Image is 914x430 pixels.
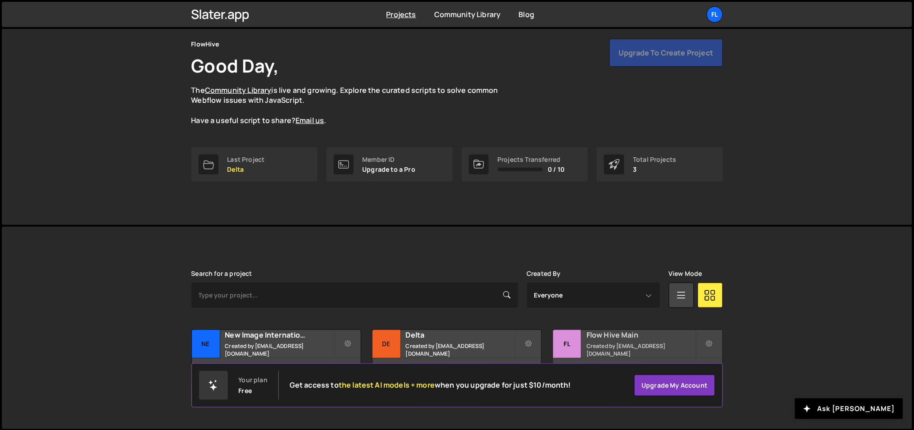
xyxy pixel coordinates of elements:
div: 1 page, last updated by [DATE] [373,358,541,385]
a: Projects [387,9,416,19]
div: 6 pages, last updated by [DATE] [192,358,361,385]
div: Projects Transferred [498,156,565,163]
div: Member ID [363,156,416,163]
p: 3 [633,166,677,173]
label: Created By [527,270,561,277]
h1: Good Day, [191,53,279,78]
small: Created by [EMAIL_ADDRESS][DOMAIN_NAME] [406,342,514,357]
a: Last Project Delta [191,147,318,182]
input: Type your project... [191,283,518,308]
a: Community Library [434,9,501,19]
small: Created by [EMAIL_ADDRESS][DOMAIN_NAME] [587,342,695,357]
div: Free [239,387,252,394]
small: Created by [EMAIL_ADDRESS][DOMAIN_NAME] [225,342,334,357]
h2: New Image International [225,330,334,340]
p: Delta [227,166,265,173]
a: Upgrade my account [634,375,715,396]
span: 0 / 10 [548,166,565,173]
span: the latest AI models + more [339,380,435,390]
div: De [373,330,401,358]
button: Ask [PERSON_NAME] [795,398,903,419]
a: De Delta Created by [EMAIL_ADDRESS][DOMAIN_NAME] 1 page, last updated by [DATE] [372,329,542,386]
h2: Delta [406,330,514,340]
div: Last Project [227,156,265,163]
div: Fl [553,330,582,358]
a: Blog [519,9,535,19]
div: Your plan [239,376,268,384]
h2: Get access to when you upgrade for just $10/month! [290,381,571,389]
p: Upgrade to a Pro [363,166,416,173]
a: Community Library [205,85,272,95]
a: Fl Flow Hive Main Created by [EMAIL_ADDRESS][DOMAIN_NAME] 8 pages, last updated by [DATE] [553,329,723,386]
div: Ne [192,330,220,358]
h2: Flow Hive Main [587,330,695,340]
label: View Mode [669,270,702,277]
div: Total Projects [633,156,677,163]
p: The is live and growing. Explore the curated scripts to solve common Webflow issues with JavaScri... [191,85,516,126]
a: Email us [296,115,324,125]
a: Fl [707,6,723,23]
div: 8 pages, last updated by [DATE] [553,358,722,385]
div: FlowHive [191,39,219,50]
label: Search for a project [191,270,252,277]
a: Ne New Image International Created by [EMAIL_ADDRESS][DOMAIN_NAME] 6 pages, last updated by [DATE] [191,329,361,386]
